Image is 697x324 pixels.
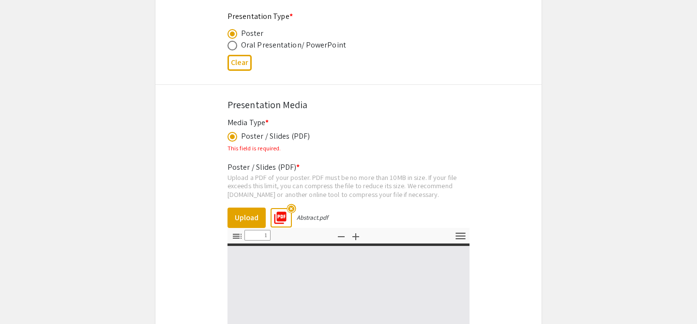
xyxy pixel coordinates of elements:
div: Poster [241,28,264,39]
mat-icon: picture_as_pdf [270,208,285,222]
div: Presentation Media [227,97,470,112]
button: Upload [227,208,266,228]
button: Zoom In [348,229,364,243]
mat-label: Media Type [227,117,269,128]
button: Toggle Sidebar [229,229,245,243]
button: Clear [227,55,252,71]
div: Upload a PDF of your poster. PDF must be no more than 10MB in size. If your file exceeds this lim... [227,173,470,199]
div: Oral Presentation/ PowerPoint [241,39,346,51]
iframe: Chat [7,280,41,317]
div: Poster / Slides (PDF) [241,130,310,142]
button: Tools [452,229,469,243]
small: This field is required. [227,144,281,152]
mat-icon: highlight_off [287,204,296,213]
mat-label: Poster / Slides (PDF) [227,162,300,172]
button: Zoom Out [333,229,349,243]
input: Page [244,230,271,241]
mat-label: Presentation Type [227,11,293,21]
div: Abstract.pdf [297,213,328,222]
